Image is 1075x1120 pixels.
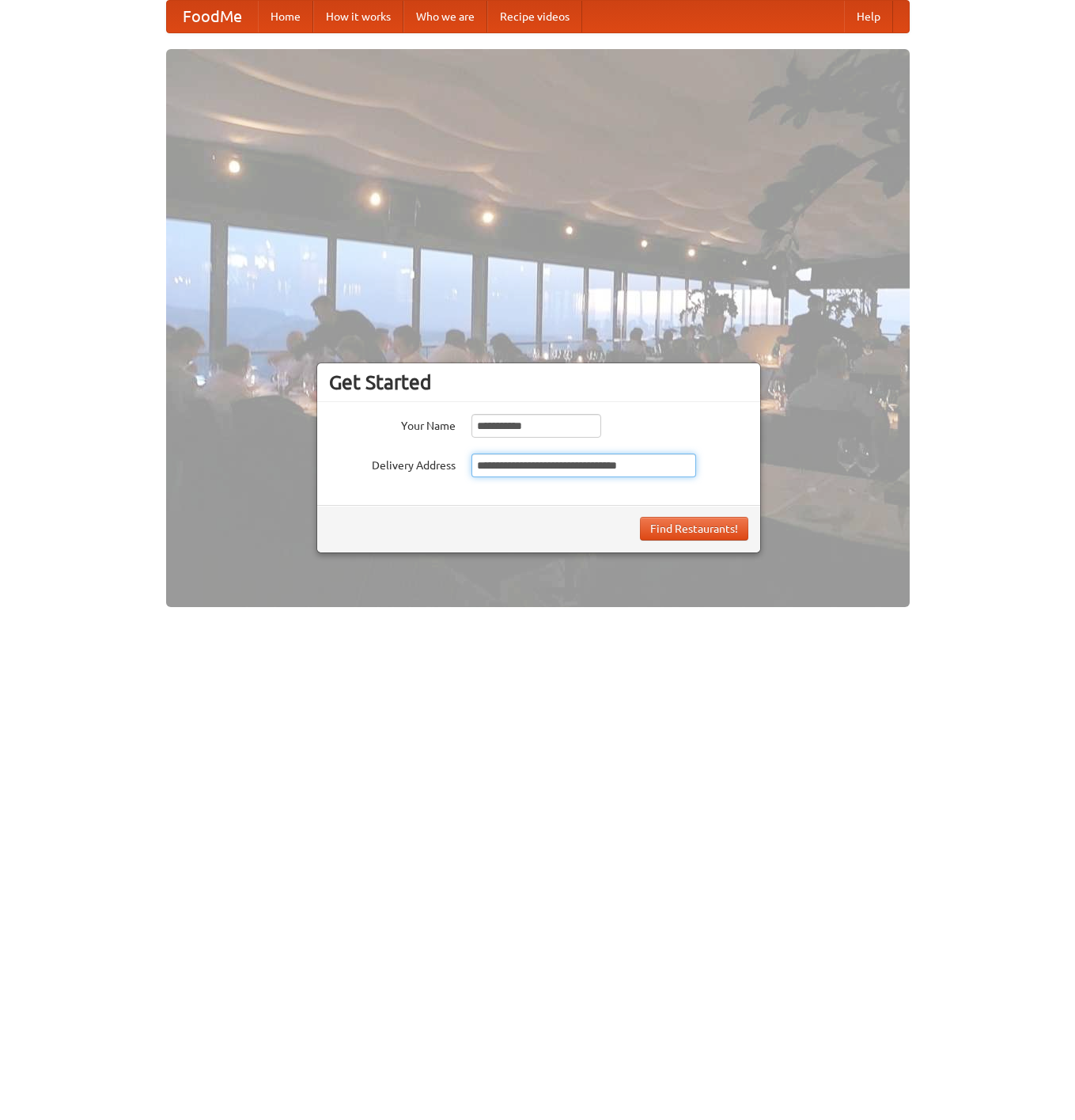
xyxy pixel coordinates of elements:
label: Delivery Address [329,454,456,473]
a: Help [844,1,893,32]
a: Who we are [403,1,487,32]
a: FoodMe [167,1,258,32]
label: Your Name [329,414,456,434]
a: Home [258,1,313,32]
button: Find Restaurants! [640,517,748,541]
a: How it works [313,1,403,32]
a: Recipe videos [487,1,582,32]
h3: Get Started [329,370,748,394]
